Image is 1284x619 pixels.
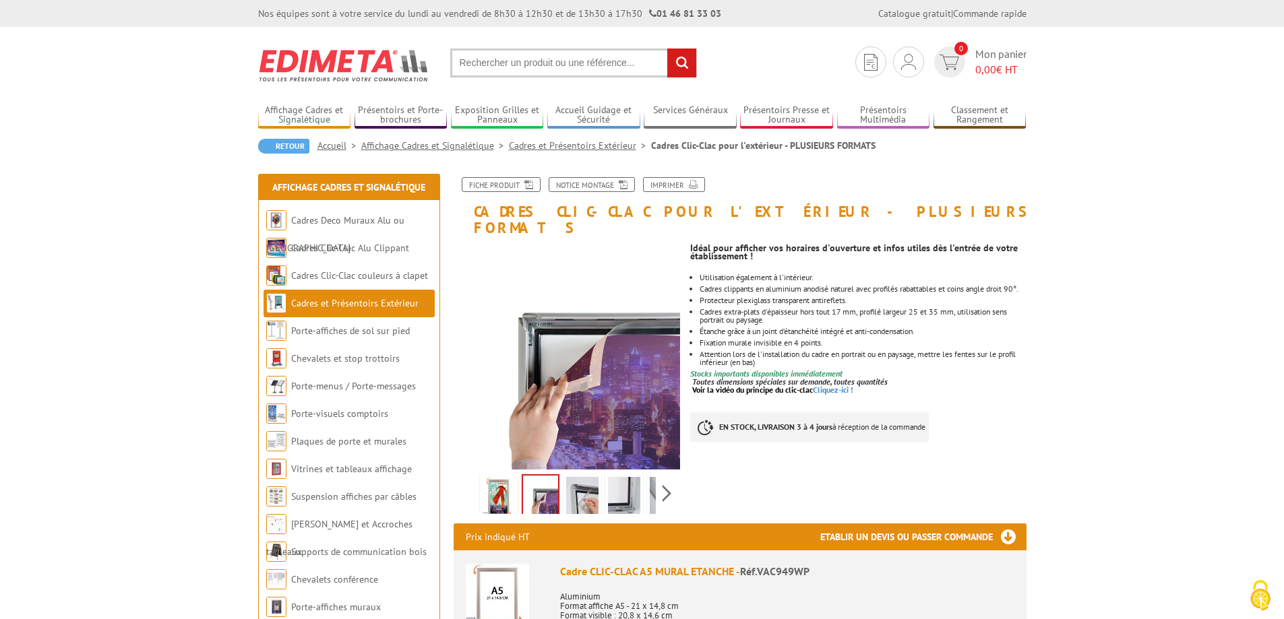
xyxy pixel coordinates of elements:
[692,385,853,395] a: Voir la vidéo du principe du clic-clacCliquez-ici !
[291,435,406,447] a: Plaques de porte et murales
[690,412,929,442] p: à réception de la commande
[1237,573,1284,619] button: Cookies (fenêtre modale)
[266,348,286,368] img: Chevalets et stop trottoirs
[266,403,286,424] img: Porte-visuels comptoirs
[291,573,378,585] a: Chevalets conférence
[483,477,515,519] img: cadres_aluminium_clic_clac_vac949wp.jpg
[692,377,888,387] em: Toutes dimensions spéciales sur demande, toutes quantités
[700,273,1026,282] li: Utilisation également à l'intérieur.
[454,242,681,469] img: cadre_clic_clac_mural_etanche_a5_a4_a3_a2_a1_a0_b1_vac949wp_950wp_951wp_952wp_953wp_954wp_955wp_9...
[509,139,651,152] a: Cadres et Présentoirs Extérieur
[608,477,640,519] img: cadres_aluminium_clic_clac_vac949wp_04_bis.jpg
[266,293,286,313] img: Cadres et Présentoirs Extérieur
[258,40,430,90] img: Edimeta
[266,210,286,230] img: Cadres Deco Muraux Alu ou Bois
[291,380,416,392] a: Porte-menus / Porte-messages
[317,139,361,152] a: Accueil
[266,459,286,479] img: Vitrines et tableaux affichage
[649,7,721,20] strong: 01 46 81 33 03
[258,104,351,127] a: Affichage Cadres et Signalétique
[258,139,309,154] a: Retour
[878,7,951,20] a: Catalogue gratuit
[975,46,1027,77] span: Mon panier
[667,48,696,77] input: rechercher
[266,321,286,341] img: Porte-affiches de sol sur pied
[975,63,996,76] span: 0,00
[700,308,1026,324] li: Cadres extra-plats d'épaisseur hors tout 17 mm, profilé largeur 25 et 35 mm, utilisation sens por...
[291,269,428,282] a: Cadres Clic-Clac couleurs à clapet
[355,104,448,127] a: Présentoirs et Porte-brochures
[954,42,968,55] span: 0
[291,242,409,254] a: Cadres Clic-Clac Alu Clippant
[444,177,1037,236] h1: Cadres Clic-Clac pour l'extérieur - PLUSIEURS FORMATS
[266,486,286,507] img: Suspension affiches par câbles
[934,104,1027,127] a: Classement et Rangement
[361,139,509,152] a: Affichage Cadres et Signalétique
[953,7,1027,20] a: Commande rapide
[291,490,417,502] a: Suspension affiches par câbles
[740,564,809,578] span: Réf.VAC949WP
[700,327,1026,335] li: Étanche grâce à un joint d’étanchéité intégré et anti-condensation.
[690,244,1026,260] p: Idéal pour afficher vos horaires d'ouverture et infos utiles dès l'entrée de votre établissement !
[700,339,1026,347] li: Fixation murale invisible en 4 points.
[291,546,427,558] a: Supports de communication bois
[266,514,286,534] img: Cimaises et Accroches tableaux
[931,46,1027,77] a: devis rapide 0 Mon panier 0,00€ HT
[291,463,412,475] a: Vitrines et tableaux affichage
[700,285,1026,293] li: Cadres clippants en aluminium anodisé naturel avec profilés rabattables et coins angle droit 90°.
[291,297,419,309] a: Cadres et Présentoirs Extérieur
[291,325,410,337] a: Porte-affiches de sol sur pied
[719,422,832,432] strong: EN STOCK, LIVRAISON 3 à 4 jours
[661,482,673,504] span: Next
[1244,579,1277,612] img: Cookies (fenêtre modale)
[837,104,930,127] a: Présentoirs Multimédia
[644,104,737,127] a: Services Généraux
[643,177,705,192] a: Imprimer
[820,523,1027,550] h3: Etablir un devis ou passer commande
[650,477,682,519] img: cadres_aluminium_clic_clac_vac949wp_03_bis.jpg
[291,352,400,364] a: Chevalets et stop trottoirs
[266,214,404,254] a: Cadres Deco Muraux Alu ou [GEOGRAPHIC_DATA]
[975,62,1027,77] span: € HT
[266,265,286,286] img: Cadres Clic-Clac couleurs à clapet
[940,55,959,70] img: devis rapide
[266,518,412,558] a: [PERSON_NAME] et Accroches tableaux
[266,597,286,617] img: Porte-affiches muraux
[291,408,388,420] a: Porte-visuels comptoirs
[258,7,721,20] div: Nos équipes sont à votre service du lundi au vendredi de 8h30 à 12h30 et de 13h30 à 17h30
[547,104,640,127] a: Accueil Guidage et Sécurité
[266,569,286,589] img: Chevalets conférence
[272,181,425,193] a: Affichage Cadres et Signalétique
[690,368,843,379] font: Stocks importants disponibles immédiatement
[878,7,1027,20] div: |
[692,385,813,395] span: Voir la vidéo du principe du clic-clac
[266,431,286,451] img: Plaques de porte et murales
[651,139,876,152] li: Cadres Clic-Clac pour l'extérieur - PLUSIEURS FORMATS
[700,296,1026,304] li: Protecteur plexiglass transparent antireflets.
[566,477,599,519] img: cadres_aluminium_clic_clac_vac949wp_02_bis.jpg
[266,376,286,396] img: Porte-menus / Porte-messages
[523,476,558,517] img: cadre_clic_clac_mural_etanche_a5_a4_a3_a2_a1_a0_b1_vac949wp_950wp_951wp_952wp_953wp_954wp_955wp_9...
[462,177,541,192] a: Fiche produit
[291,601,381,613] a: Porte-affiches muraux
[466,523,530,550] p: Prix indiqué HT
[864,54,878,71] img: devis rapide
[700,350,1026,366] li: Attention lors de l'installation du cadre en portrait ou en paysage, mettre les fentes sur le pro...
[549,177,635,192] a: Notice Montage
[560,564,1014,579] div: Cadre CLIC-CLAC A5 MURAL ETANCHE -
[901,54,916,70] img: devis rapide
[451,104,544,127] a: Exposition Grilles et Panneaux
[450,48,697,77] input: Rechercher un produit ou une référence...
[740,104,833,127] a: Présentoirs Presse et Journaux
